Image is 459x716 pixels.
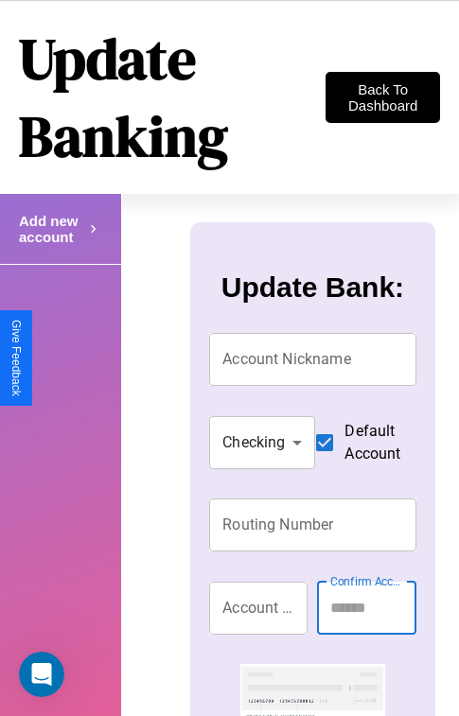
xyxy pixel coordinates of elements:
[344,420,400,465] span: Default Account
[326,72,440,123] button: Back To Dashboard
[330,573,406,589] label: Confirm Account Number
[19,652,64,697] iframe: Intercom live chat
[19,213,85,245] h4: Add new account
[9,320,23,396] div: Give Feedback
[221,271,404,304] h3: Update Bank:
[209,416,315,469] div: Checking
[19,20,326,175] h1: Update Banking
